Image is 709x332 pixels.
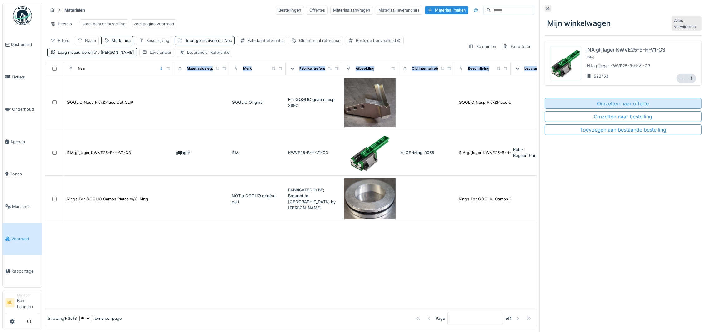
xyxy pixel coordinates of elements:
[3,255,42,288] a: Rapportage
[466,42,499,51] div: Kolommen
[3,61,42,93] a: Tickets
[10,139,40,145] span: Agenda
[356,38,401,43] div: Bestelde hoeveelheid
[586,46,665,53] div: INA glijlager KWVE25-B-H-V1-G3
[524,66,545,71] div: Leverancier
[187,66,218,71] div: Materiaalcategorie
[176,150,227,156] div: glijlager
[276,6,304,15] div: Bestellingen
[67,196,148,202] div: Rings For GOGLIO Camps Plates w/O-Ring
[307,6,328,15] div: Offertes
[586,55,594,60] div: [ INA ]
[112,38,131,43] div: Merk
[62,7,87,13] strong: Materialen
[58,49,134,55] div: Laag niveau bereikt?
[10,171,40,177] span: Zones
[299,66,332,71] div: Fabrikantreferentie
[468,66,489,71] div: Beschrijving
[82,21,126,27] div: stockbeheer-bestelling
[330,6,373,15] div: Materiaalaanvragen
[78,66,87,71] div: Naam
[12,106,40,112] span: Onderhoud
[221,38,232,43] span: : Nee
[344,178,396,219] img: Rings For GOGLIO Camps Plates w/O-Ring
[545,15,672,32] div: Mijn winkelwagen
[425,6,468,14] div: Materiaal maken
[13,6,32,25] img: Badge_color-CXgf-gQk.svg
[5,298,15,307] li: BL
[586,62,672,70] div: INA glijlager KWVE25-B-H-V1-G3
[3,28,42,61] a: Dashboard
[17,293,40,298] div: Manager
[187,49,229,55] div: Leverancier Referentie
[376,6,422,15] div: Materiaal leveranciers
[672,16,702,31] div: Alles verwijderen
[12,236,40,242] span: Voorraad
[344,78,396,127] img: GOGLIO Nesp Pick&Place Out CLIP
[288,97,339,108] div: For GOGLIO gcapa nesp 3692
[586,73,608,79] div: 522753
[545,124,702,135] div: Toevoegen aan bestaande bestelling
[134,21,174,27] div: zoekpagina voorraad
[344,133,396,173] img: INA glijlager KWVE25-B-H-V1-G3
[150,49,172,55] div: Leverancier
[3,158,42,190] a: Zones
[79,315,122,321] div: items per page
[3,190,42,223] a: Machines
[3,223,42,255] a: Voorraad
[47,36,72,45] div: Filters
[243,66,252,71] div: Merk
[232,99,283,105] div: GOGLIO Original
[500,42,534,51] div: Exporteren
[288,187,339,211] div: FABRICATED in BE; Brought to [GEOGRAPHIC_DATA] by [PERSON_NAME]
[85,38,96,43] div: Naam
[459,196,540,202] div: Rings For GOGLIO Camps Plates w/O-Ring
[232,193,283,205] div: NOT a GOGLIO original part
[185,38,232,43] div: Toon gearchiveerd
[552,48,580,79] img: 9li9bdrltucvc2x6zautst75qypc
[412,66,449,71] div: Old internal reference
[356,66,374,71] div: Afbeelding
[299,38,340,43] div: Old internal reference
[67,99,133,105] div: GOGLIO Nesp Pick&Place Out CLIP
[48,315,77,321] div: Showing 1 - 3 of 3
[513,153,553,158] span: Bogaert transmission
[247,38,283,43] div: Fabrikantreferentie
[97,50,134,55] span: : [PERSON_NAME]
[401,150,452,156] div: ALGE-Mlag-0055
[47,19,75,28] div: Presets
[121,38,131,43] span: : ina
[12,268,40,274] span: Rapportage
[5,293,40,314] a: BL ManagerBeni Lannaux
[12,204,40,209] span: Machines
[513,147,524,152] span: Rubix
[436,315,445,321] div: Page
[232,150,283,156] div: INA
[12,74,40,80] span: Tickets
[506,315,512,321] strong: of 1
[3,126,42,158] a: Agenda
[459,150,523,156] div: INA glijlager KWVE25-B-H-V1-G3
[11,42,40,48] span: Dashboard
[545,98,702,109] div: Omzetten naar offerte
[146,38,169,43] div: Beschrijving
[459,99,525,105] div: GOGLIO Nesp Pick&Place Out CLIP
[545,111,702,122] div: Omzetten naar bestelling
[288,150,339,156] div: KWVE25-B-H-V1-G3
[17,293,40,312] li: Beni Lannaux
[67,150,131,156] div: INA glijlager KWVE25-B-H-V1-G3
[3,93,42,126] a: Onderhoud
